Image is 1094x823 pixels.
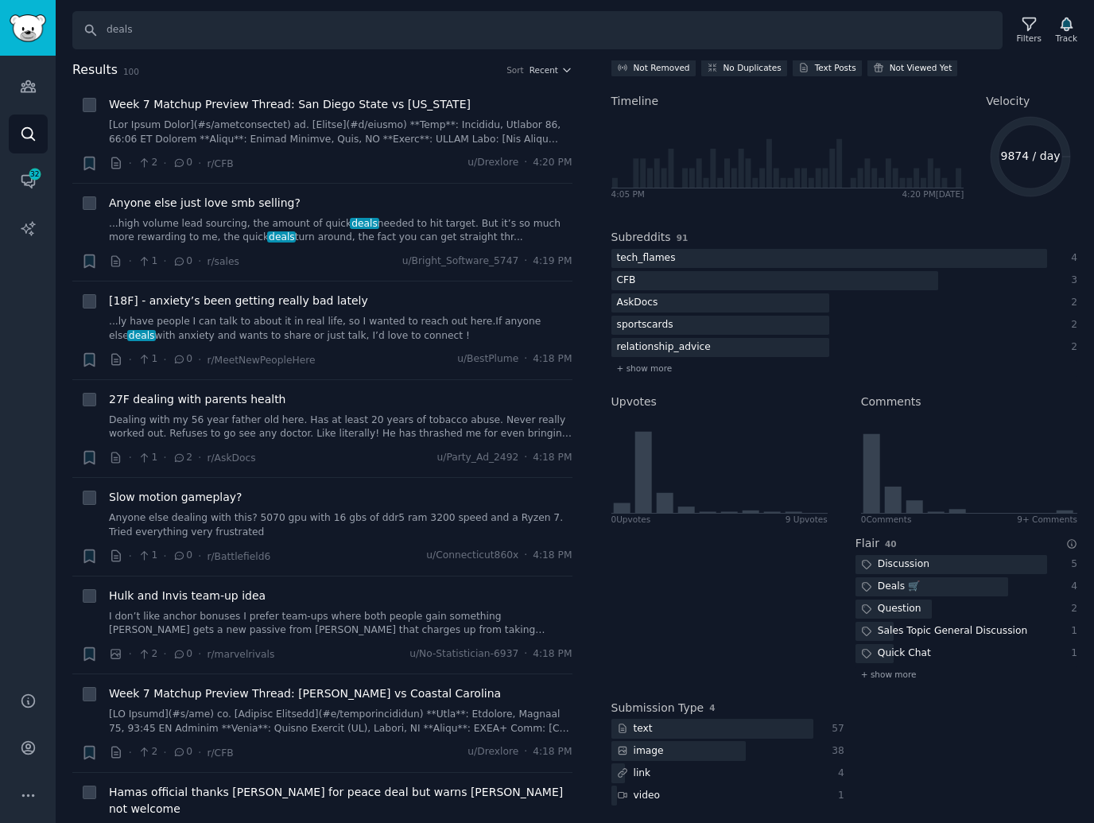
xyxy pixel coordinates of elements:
div: Filters [1017,33,1042,44]
a: Anyone else just love smb selling? [109,195,301,212]
span: 4:18 PM [533,451,572,465]
a: Week 7 Matchup Preview Thread: San Diego State vs [US_STATE] [109,96,471,113]
span: deals [350,218,378,229]
span: 2 [138,745,157,759]
span: 4:18 PM [533,549,572,563]
span: · [129,449,132,466]
div: Sort [506,64,524,76]
div: Not Removed [634,62,690,73]
div: 5 [1064,557,1078,572]
div: 2 [1064,602,1078,616]
span: · [163,449,166,466]
span: · [524,647,527,662]
span: 0 [173,156,192,170]
span: r/marvelrivals [207,649,274,660]
span: Recent [530,64,558,76]
span: u/Party_Ad_2492 [437,451,519,465]
span: 4:18 PM [533,647,572,662]
span: u/No-Statistician-6937 [409,647,518,662]
a: Slow motion gameplay? [109,489,242,506]
span: 2 [138,156,157,170]
span: · [198,744,201,761]
div: 2 [1064,296,1078,310]
div: sportscards [611,316,679,336]
span: · [163,548,166,565]
span: Results [72,60,118,80]
div: 3 [1064,274,1078,288]
span: · [198,155,201,172]
span: 4 [709,703,715,712]
button: Recent [530,64,572,76]
div: Track [1056,33,1077,44]
span: 2 [138,647,157,662]
div: CFB [611,271,642,291]
a: Hulk and Invis team-up idea [109,588,266,604]
span: · [524,745,527,759]
span: · [163,155,166,172]
span: · [129,646,132,662]
div: 4:20 PM [DATE] [902,188,964,200]
span: · [129,548,132,565]
span: r/Battlefield6 [207,551,270,562]
div: Deals 🛒 [855,577,925,597]
span: u/Bright_Software_5747 [402,254,519,269]
div: Discussion [855,555,935,575]
a: ...high volume lead sourcing, the amount of quickdealsneeded to hit target. But it’s so much more... [109,217,572,245]
a: [Lor Ipsum Dolor](#s/ametconsectet) ad. [Elitse](#d/eiusmo) **Temp**: Incididu, Utlabor 86, 66:06... [109,118,572,146]
span: 1 [138,549,157,563]
span: · [163,646,166,662]
div: text [611,719,658,739]
div: Question [855,600,927,619]
span: 1 [138,451,157,465]
div: link [611,763,657,783]
span: · [163,253,166,270]
span: · [524,451,527,465]
div: Text Posts [815,62,856,73]
div: AskDocs [611,293,664,313]
div: Not Viewed Yet [890,62,952,73]
span: Velocity [986,93,1030,110]
div: Quick Chat [855,644,937,664]
span: · [198,351,201,368]
div: 2 [1064,318,1078,332]
span: · [129,253,132,270]
span: 2 [173,451,192,465]
div: image [611,741,669,761]
a: Hamas official thanks [PERSON_NAME] for peace deal but warns [PERSON_NAME] not welcome [109,784,572,817]
div: 4 [1064,251,1078,266]
span: 0 [173,647,192,662]
div: relationship_advice [611,338,716,358]
div: 9+ Comments [1017,514,1077,525]
span: 32 [28,169,42,180]
span: r/CFB [207,747,233,759]
span: r/sales [207,256,239,267]
span: 4:18 PM [533,352,572,367]
div: 0 Upvote s [611,514,651,525]
a: Week 7 Matchup Preview Thread: [PERSON_NAME] vs Coastal Carolina [109,685,501,702]
div: 38 [830,744,844,759]
span: u/Drexlore [467,745,518,759]
h2: Flair [855,535,879,552]
div: 2 [1064,340,1078,355]
span: · [198,646,201,662]
button: Track [1050,14,1083,47]
span: · [524,352,527,367]
span: · [129,744,132,761]
span: [18F] - anxiety’s been getting really bad lately [109,293,368,309]
span: 4:19 PM [533,254,572,269]
a: I don’t like anchor bonuses I prefer team-ups where both people gain something [PERSON_NAME] gets... [109,610,572,638]
div: No Duplicates [724,62,782,73]
div: 1 [830,789,844,803]
a: 27F dealing with parents health [109,391,286,408]
span: 40 [885,539,897,549]
span: 4:18 PM [533,745,572,759]
span: u/BestPlume [457,352,518,367]
span: · [163,351,166,368]
div: 4:05 PM [611,188,645,200]
span: 4:20 PM [533,156,572,170]
span: 91 [677,233,689,243]
div: 9 Upvotes [786,514,828,525]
